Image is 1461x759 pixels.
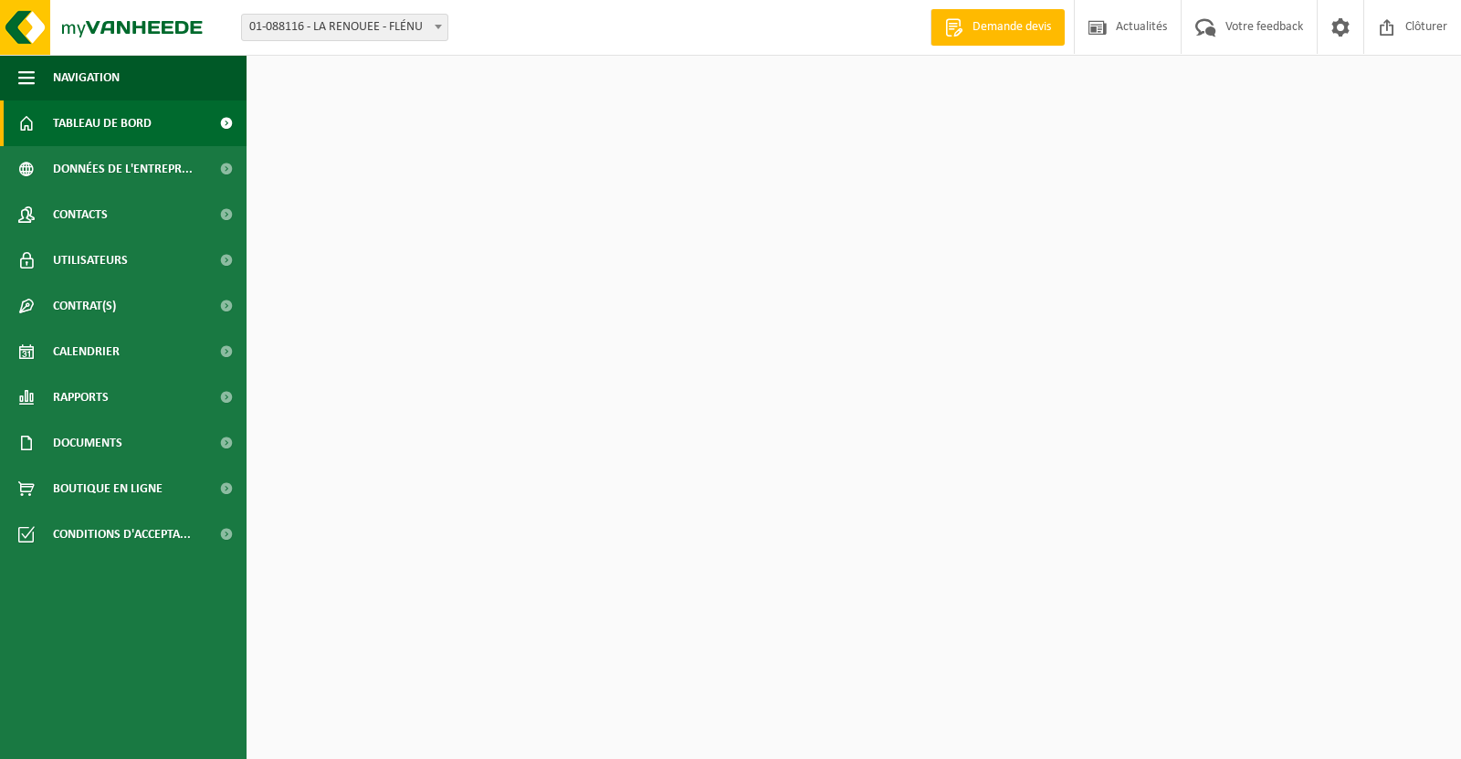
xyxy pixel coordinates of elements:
span: Utilisateurs [53,237,128,283]
span: Rapports [53,374,109,420]
a: Demande devis [930,9,1065,46]
span: Calendrier [53,329,120,374]
span: Boutique en ligne [53,466,163,511]
span: Contrat(s) [53,283,116,329]
span: Tableau de bord [53,100,152,146]
span: Documents [53,420,122,466]
span: 01-088116 - LA RENOUEE - FLÉNU [242,15,447,40]
span: Demande devis [968,18,1056,37]
span: Navigation [53,55,120,100]
span: Contacts [53,192,108,237]
span: Conditions d'accepta... [53,511,191,557]
span: Données de l'entrepr... [53,146,193,192]
span: 01-088116 - LA RENOUEE - FLÉNU [241,14,448,41]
